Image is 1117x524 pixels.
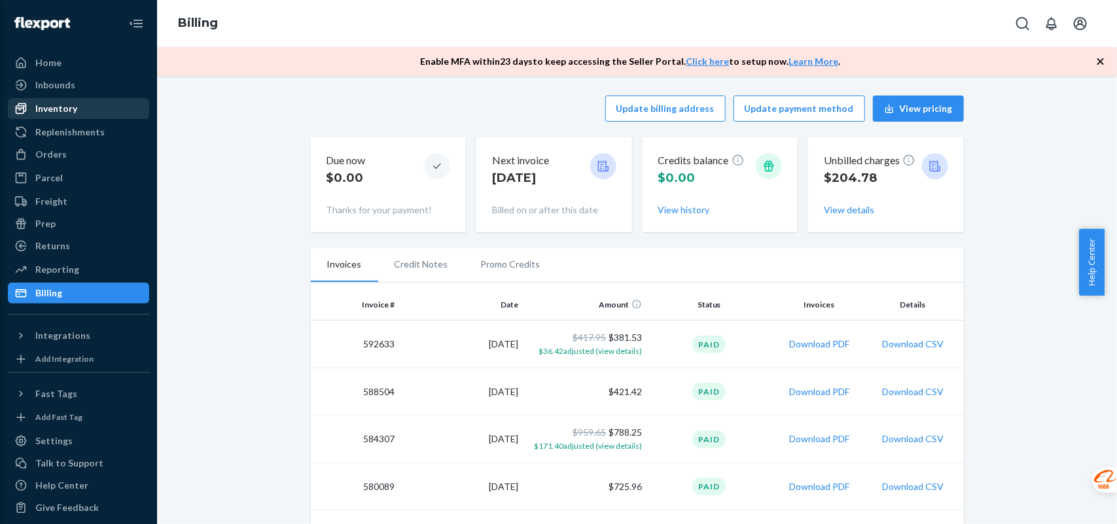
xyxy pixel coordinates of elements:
div: Freight [35,195,67,208]
a: Talk to Support [8,453,149,474]
p: Billed on or after this date [492,203,616,217]
a: Inbounds [8,75,149,96]
div: Add Integration [35,353,94,364]
td: [DATE] [400,368,523,415]
button: Close Navigation [123,10,149,37]
div: Integrations [35,329,90,342]
a: Settings [8,430,149,451]
p: $0.00 [327,169,366,186]
div: Inventory [35,102,77,115]
td: 588504 [311,368,400,415]
a: Help Center [8,475,149,496]
button: Download CSV [882,385,944,398]
th: Invoice # [311,289,400,321]
th: Invoices [771,289,867,321]
div: Talk to Support [35,457,103,470]
span: $171.40 adjusted (view details) [534,441,642,451]
div: Inbounds [35,79,75,92]
a: Freight [8,191,149,212]
button: Open notifications [1038,10,1065,37]
td: $788.25 [523,415,647,463]
a: Orders [8,144,149,165]
button: Download CSV [882,338,944,351]
button: View details [824,203,874,217]
div: Reporting [35,263,79,276]
button: Fast Tags [8,383,149,404]
button: Download CSV [882,480,944,493]
td: 580089 [311,463,400,510]
li: Credit Notes [378,248,465,281]
button: Integrations [8,325,149,346]
span: $959.65 [573,427,606,438]
li: Invoices [311,248,378,282]
a: Add Integration [8,351,149,367]
p: Credits balance [658,153,745,168]
span: $0.00 [658,171,696,185]
td: $725.96 [523,463,647,510]
td: $421.42 [523,368,647,415]
div: Paid [692,336,726,353]
p: Due now [327,153,366,168]
a: Inventory [8,98,149,119]
span: $417.95 [573,332,606,343]
th: Details [867,289,963,321]
a: Reporting [8,259,149,280]
p: [DATE] [492,169,549,186]
p: Enable MFA within 23 days to keep accessing the Seller Portal. to setup now. . [421,55,841,68]
a: Home [8,52,149,73]
button: Download PDF [789,338,849,351]
th: Amount [523,289,647,321]
a: Billing [8,283,149,304]
div: Paid [692,430,726,448]
td: [DATE] [400,321,523,368]
a: Click here [686,56,730,67]
div: Parcel [35,171,63,184]
td: 584307 [311,415,400,463]
button: Update billing address [605,96,726,122]
div: Paid [692,383,726,400]
button: View pricing [873,96,964,122]
p: Next invoice [492,153,549,168]
button: $36.42adjusted (view details) [539,344,642,357]
button: Download PDF [789,480,849,493]
button: Open account menu [1067,10,1093,37]
a: Parcel [8,167,149,188]
a: Billing [178,16,218,30]
div: Billing [35,287,62,300]
button: View history [658,203,710,217]
p: $204.78 [824,169,915,186]
button: Help Center [1079,229,1105,296]
li: Promo Credits [465,248,557,281]
button: Update payment method [734,96,865,122]
div: Give Feedback [35,501,99,514]
div: Paid [692,478,726,495]
img: Flexport logo [14,17,70,30]
div: Orders [35,148,67,161]
button: Download PDF [789,385,849,398]
button: Download CSV [882,432,944,445]
a: Add Fast Tag [8,410,149,425]
td: [DATE] [400,463,523,510]
span: $36.42 adjusted (view details) [539,346,642,356]
div: Home [35,56,62,69]
div: Replenishments [35,126,105,139]
a: Learn More [789,56,839,67]
div: Settings [35,434,73,447]
button: Open Search Box [1010,10,1036,37]
td: 592633 [311,321,400,368]
p: Unbilled charges [824,153,915,168]
button: Give Feedback [8,497,149,518]
button: $171.40adjusted (view details) [534,439,642,452]
th: Date [400,289,523,321]
div: Prep [35,217,56,230]
a: Replenishments [8,122,149,143]
td: $381.53 [523,321,647,368]
th: Status [647,289,771,321]
button: Download PDF [789,432,849,445]
p: Thanks for your payment! [327,203,451,217]
ol: breadcrumbs [168,5,228,43]
a: Returns [8,236,149,256]
div: Add Fast Tag [35,411,82,423]
div: Fast Tags [35,387,77,400]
